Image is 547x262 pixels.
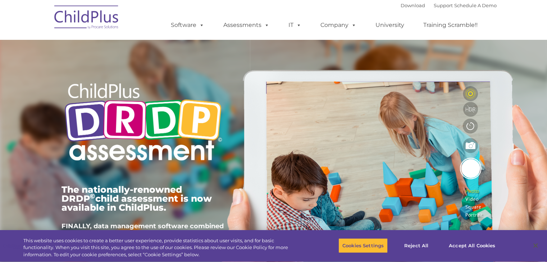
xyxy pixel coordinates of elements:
[368,18,411,32] a: University
[401,3,425,8] a: Download
[61,74,225,173] img: Copyright - DRDP Logo Light
[445,238,499,253] button: Accept All Cookies
[61,222,224,250] span: FINALLY, data management software combined with child development assessments in ONE POWERFUL sys...
[416,18,485,32] a: Training Scramble!!
[90,192,95,200] sup: ©
[61,184,212,213] span: The nationally-renowned DRDP child assessment is now available in ChildPlus.
[313,18,364,32] a: Company
[528,238,543,253] button: Close
[454,3,497,8] a: Schedule A Demo
[394,238,439,253] button: Reject All
[434,3,453,8] a: Support
[338,238,388,253] button: Cookies Settings
[281,18,309,32] a: IT
[23,237,301,258] div: This website uses cookies to create a better user experience, provide statistics about user visit...
[51,0,123,36] img: ChildPlus by Procare Solutions
[401,3,497,8] font: |
[216,18,277,32] a: Assessments
[164,18,211,32] a: Software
